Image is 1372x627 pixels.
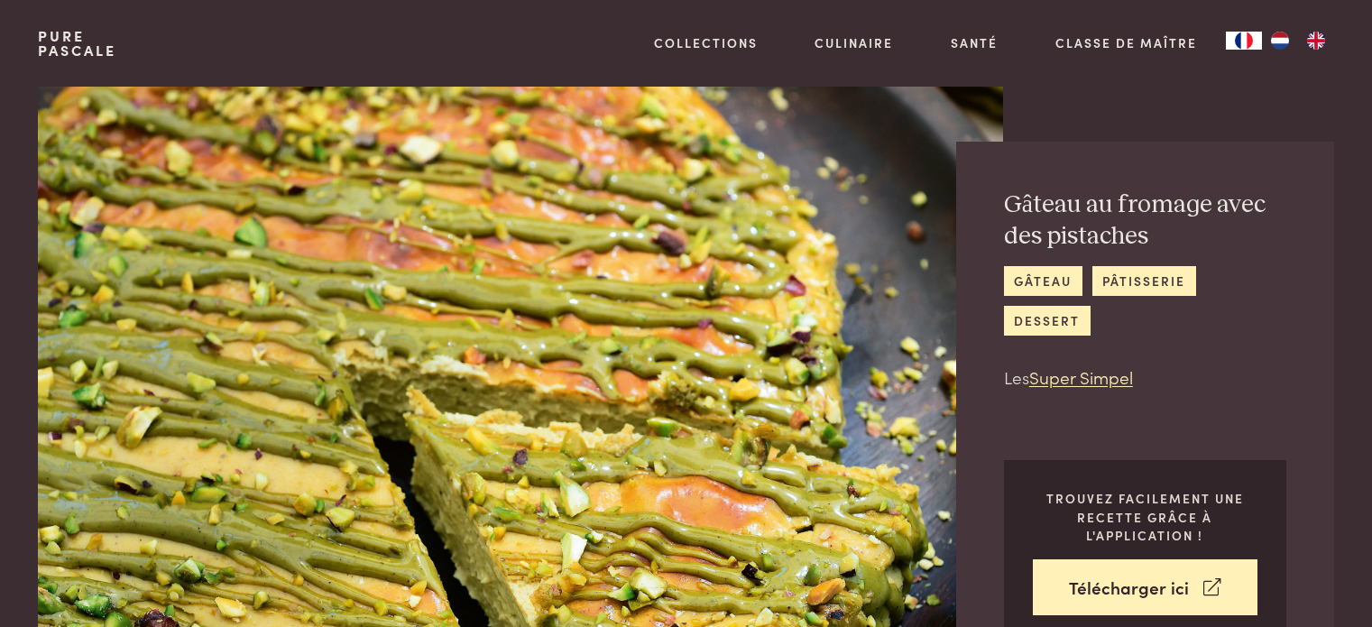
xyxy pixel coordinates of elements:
a: NL [1262,32,1298,50]
a: gâteau [1004,266,1082,296]
div: Language [1226,32,1262,50]
p: Trouvez facilement une recette grâce à l'application ! [1033,489,1257,545]
a: FR [1226,32,1262,50]
p: Les [1004,364,1286,391]
a: Collections [654,33,758,52]
a: dessert [1004,306,1091,336]
h2: Gâteau au fromage avec des pistaches [1004,189,1286,252]
a: Super Simpel [1029,364,1133,389]
a: Culinaire [815,33,893,52]
a: PurePascale [38,29,116,58]
a: pâtisserie [1092,266,1196,296]
a: EN [1298,32,1334,50]
a: Santé [951,33,998,52]
aside: Language selected: Français [1226,32,1334,50]
a: Classe de maître [1055,33,1197,52]
ul: Language list [1262,32,1334,50]
a: Télécharger ici [1033,559,1257,616]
